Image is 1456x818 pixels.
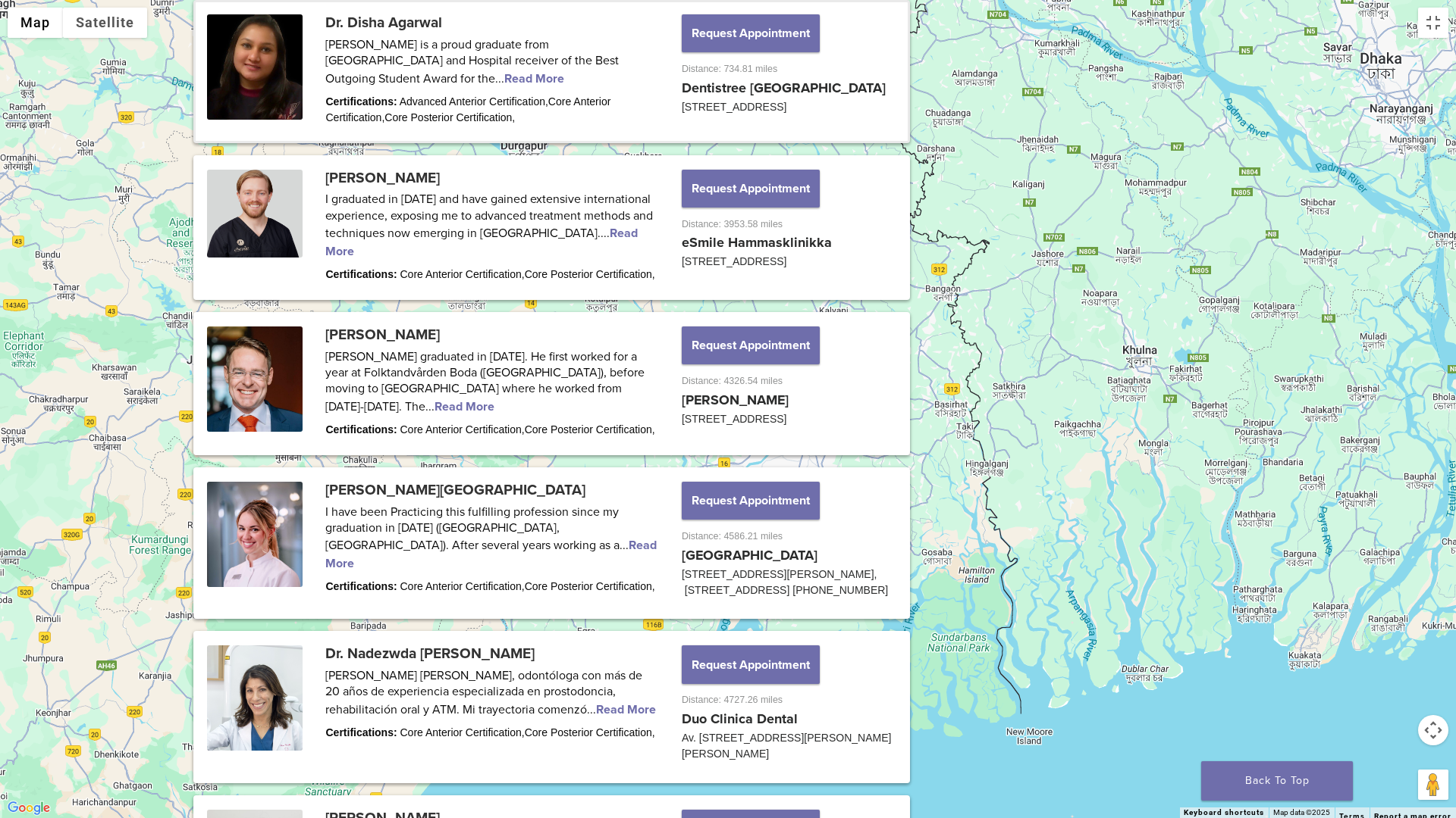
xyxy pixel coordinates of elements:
[682,482,820,520] button: Request Appointment
[1201,761,1353,801] a: Back To Top
[682,14,820,52] button: Request Appointment
[682,326,820,364] button: Request Appointment
[682,645,820,683] button: Request Appointment
[682,170,820,208] button: Request Appointment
